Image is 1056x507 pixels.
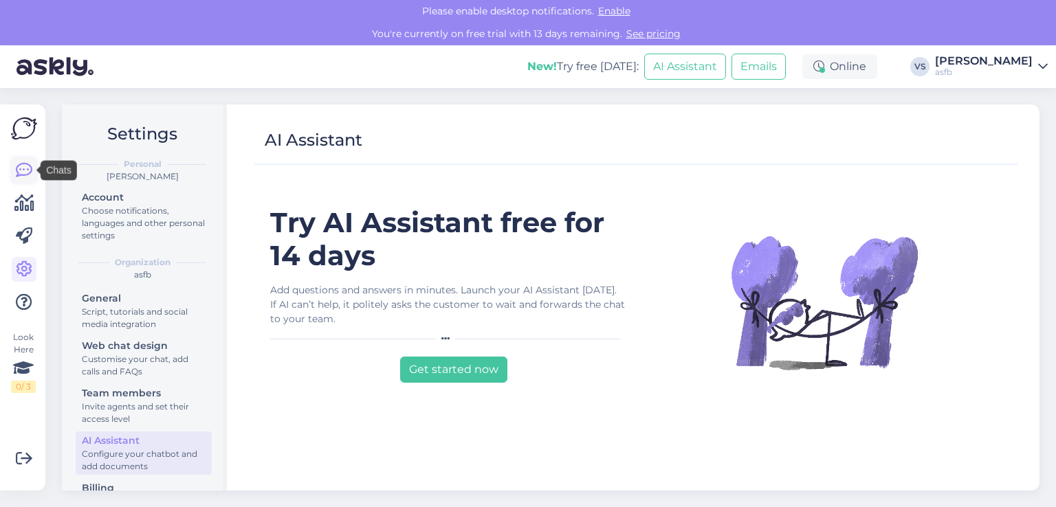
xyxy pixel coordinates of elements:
[644,54,726,80] button: AI Assistant
[82,190,206,205] div: Account
[76,384,212,427] a: Team membersInvite agents and set their access level
[82,353,206,378] div: Customise your chat, add calls and FAQs
[82,205,206,242] div: Choose notifications, languages and other personal settings
[731,54,786,80] button: Emails
[400,357,507,383] button: Get started now
[270,206,626,272] h1: Try AI Assistant free for 14 days
[910,57,929,76] div: VS
[124,158,162,170] b: Personal
[82,339,206,353] div: Web chat design
[82,481,206,495] div: Billing
[265,127,362,153] div: AI Assistant
[82,306,206,330] div: Script, tutorials and social media integration
[41,161,77,181] div: Chats
[802,54,877,79] div: Online
[73,121,212,147] h2: Settings
[82,386,206,401] div: Team members
[76,431,212,475] a: AI AssistantConfigure your chatbot and add documents
[11,331,36,393] div: Look Here
[728,206,921,398] img: Illustration
[73,269,212,281] div: asfb
[82,401,206,425] div: Invite agents and set their access level
[76,289,212,333] a: GeneralScript, tutorials and social media integration
[82,291,206,306] div: General
[115,256,170,269] b: Organization
[527,60,557,73] b: New!
[76,337,212,380] a: Web chat designCustomise your chat, add calls and FAQs
[73,170,212,183] div: [PERSON_NAME]
[622,27,685,40] a: See pricing
[76,188,212,244] a: AccountChoose notifications, languages and other personal settings
[11,381,36,393] div: 0 / 3
[270,283,626,326] div: Add questions and answers in minutes. Launch your AI Assistant [DATE]. If AI can’t help, it polit...
[82,448,206,473] div: Configure your chatbot and add documents
[594,5,635,17] span: Enable
[935,67,1033,78] div: asfb
[527,58,639,75] div: Try free [DATE]:
[935,56,1033,67] div: [PERSON_NAME]
[82,433,206,448] div: AI Assistant
[935,56,1048,78] a: [PERSON_NAME]asfb
[11,115,37,142] img: Askly Logo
